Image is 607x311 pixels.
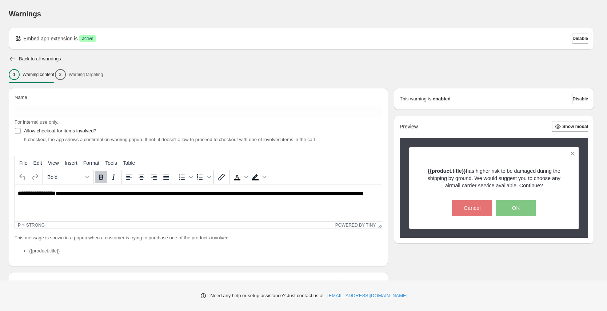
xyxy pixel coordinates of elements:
span: Customize [339,280,361,286]
span: View [48,160,59,166]
span: Bold [47,174,83,180]
span: Tools [105,160,117,166]
div: Bullet list [176,171,194,183]
button: Align left [123,171,135,183]
span: active [82,36,93,41]
span: Show modal [562,124,588,129]
div: strong [26,223,45,228]
span: Disable [572,36,588,41]
iframe: Rich Text Area [15,184,382,222]
button: Disable [572,33,588,44]
span: Name [15,95,27,100]
button: OK [496,200,536,216]
button: Customize [339,278,382,288]
div: p [18,223,21,228]
button: Align center [135,171,148,183]
a: [EMAIL_ADDRESS][DOMAIN_NAME] [327,292,407,299]
p: This message is shown in a popup when a customer is trying to purchase one of the products involved: [15,234,382,242]
button: 1Warning content [9,67,54,82]
strong: enabled [433,95,451,103]
span: File [19,160,28,166]
p: Embed app extension is [23,35,77,42]
span: Allow checkout for items involved? [24,128,96,133]
span: Insert [65,160,77,166]
p: This warning is [400,95,431,103]
span: Disable [572,96,588,102]
span: For internal use only. [15,119,58,125]
div: » [22,223,25,228]
h2: Back to all warnings [19,56,61,62]
li: {{product.title}} [29,247,382,255]
button: Align right [148,171,160,183]
span: Warnings [9,10,41,18]
span: Edit [33,160,42,166]
div: Resize [376,222,382,228]
p: Warning content [23,72,54,77]
p: has higher risk to be damaged during the shipping by ground. We would suggest you to choose any a... [422,167,566,189]
h2: Buttons settings [15,279,56,286]
h2: Preview [400,124,418,130]
a: Powered by Tiny [335,223,376,228]
span: If checked, the app shows a confirmation warning popup. If not, it doesn't allow to proceed to ch... [24,137,315,142]
div: Text color [231,171,249,183]
button: Undo [16,171,29,183]
button: Insert/edit link [215,171,228,183]
button: Redo [29,171,41,183]
div: Background color [249,171,267,183]
button: Show modal [552,121,588,132]
button: Formats [44,171,92,183]
button: Cancel [452,200,492,216]
strong: {{product.title}} [428,168,466,174]
button: Justify [160,171,172,183]
span: Format [83,160,99,166]
div: Numbered list [194,171,212,183]
div: 1 [9,69,20,80]
button: Bold [95,171,107,183]
span: Table [123,160,135,166]
button: Disable [572,94,588,104]
button: Italic [107,171,120,183]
